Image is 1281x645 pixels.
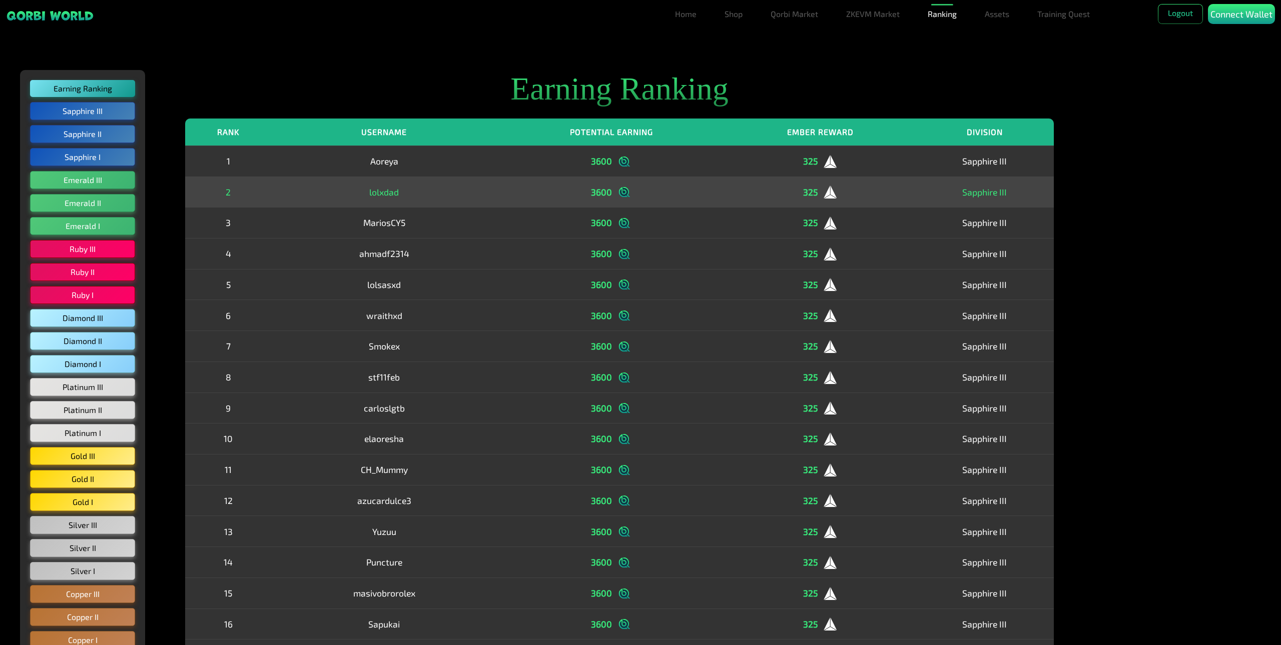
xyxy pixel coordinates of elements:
img: logo [617,493,632,508]
div: 325 [733,462,908,477]
div: 325 [733,246,908,261]
img: logo_ember [823,308,838,323]
td: Sapukai [271,608,497,639]
div: 325 [733,215,908,230]
img: logo [617,462,632,477]
img: logo_ember [823,431,838,446]
img: logo_ember [823,616,838,631]
img: logo [617,277,632,292]
td: Sapphire III [915,547,1054,578]
button: Ruby I [30,286,135,304]
img: logo_ember [823,555,838,570]
button: Platinum I [30,424,135,442]
td: Sapphire III [915,361,1054,392]
button: Ruby III [30,240,135,258]
div: 3600 [505,307,718,323]
td: Sapphire III [915,207,1054,238]
button: Gold III [30,447,135,465]
div: 325 [733,369,908,385]
td: Sapphire III [915,485,1054,516]
td: CH_Mummy [271,454,497,485]
th: Potential Earning [497,118,726,146]
img: logo [617,555,632,570]
div: 3600 [505,616,718,632]
img: logo_ember [823,154,838,169]
td: Sapphire III [915,454,1054,485]
div: 3600 [505,523,718,539]
img: logo_ember [823,524,838,539]
td: 10 [185,423,271,454]
th: Rank [185,118,271,146]
td: 13 [185,516,271,547]
td: Sapphire III [915,577,1054,608]
div: 325 [733,431,908,446]
td: lolsasxd [271,269,497,300]
td: Smokex [271,331,497,362]
img: logo_ember [823,246,838,261]
img: logo [617,308,632,323]
td: Puncture [271,547,497,578]
div: 325 [733,523,908,539]
button: Platinum III [30,378,135,396]
button: Gold I [30,493,135,511]
div: 325 [733,307,908,323]
td: 2 [185,176,271,207]
td: 12 [185,485,271,516]
a: Home [671,4,701,24]
img: logo_ember [823,277,838,292]
button: Emerald III [30,171,135,189]
td: Sapphire III [915,238,1054,269]
td: 6 [185,300,271,331]
img: sticky brand-logo [6,10,94,21]
td: Yuzuu [271,516,497,547]
div: 3600 [505,400,718,416]
td: 5 [185,269,271,300]
button: Silver II [30,539,135,557]
img: logo_ember [823,493,838,508]
button: Emerald II [30,194,135,212]
td: MariosCY5 [271,207,497,238]
td: wraithxd [271,300,497,331]
img: logo [617,215,632,230]
img: logo_ember [823,215,838,230]
th: Division [915,118,1054,146]
td: Sapphire III [915,269,1054,300]
div: 3600 [505,277,718,292]
div: 325 [733,400,908,416]
button: Logout [1158,4,1203,24]
button: Platinum II [30,401,135,419]
a: Assets [981,4,1013,24]
div: 3600 [505,215,718,230]
td: 4 [185,238,271,269]
img: logo_ember [823,370,838,385]
button: Sapphire I [30,148,135,166]
td: Sapphire III [915,331,1054,362]
button: Sapphire III [30,102,135,120]
button: Ruby II [30,263,135,281]
td: 1 [185,145,271,176]
td: Sapphire III [915,392,1054,423]
button: Earning Ranking [30,80,135,97]
div: 3600 [505,554,718,570]
td: Sapphire III [915,145,1054,176]
img: logo [617,524,632,539]
div: 325 [733,554,908,570]
img: logo [617,184,632,199]
td: 14 [185,547,271,578]
img: logo [617,616,632,631]
a: ZKEVM Market [842,4,904,24]
div: 3600 [505,431,718,446]
th: Ember Reward [726,118,915,146]
div: 3600 [505,493,718,508]
td: Sapphire III [915,608,1054,639]
button: Emerald I [30,217,135,235]
img: logo [617,400,632,415]
img: logo_ember [823,339,838,354]
button: Diamond I [30,355,135,373]
td: 15 [185,577,271,608]
img: logo [617,246,632,261]
h2: Earning Ranking [185,70,1054,108]
td: 16 [185,608,271,639]
button: Silver I [30,562,135,580]
button: Sapphire II [30,125,135,143]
